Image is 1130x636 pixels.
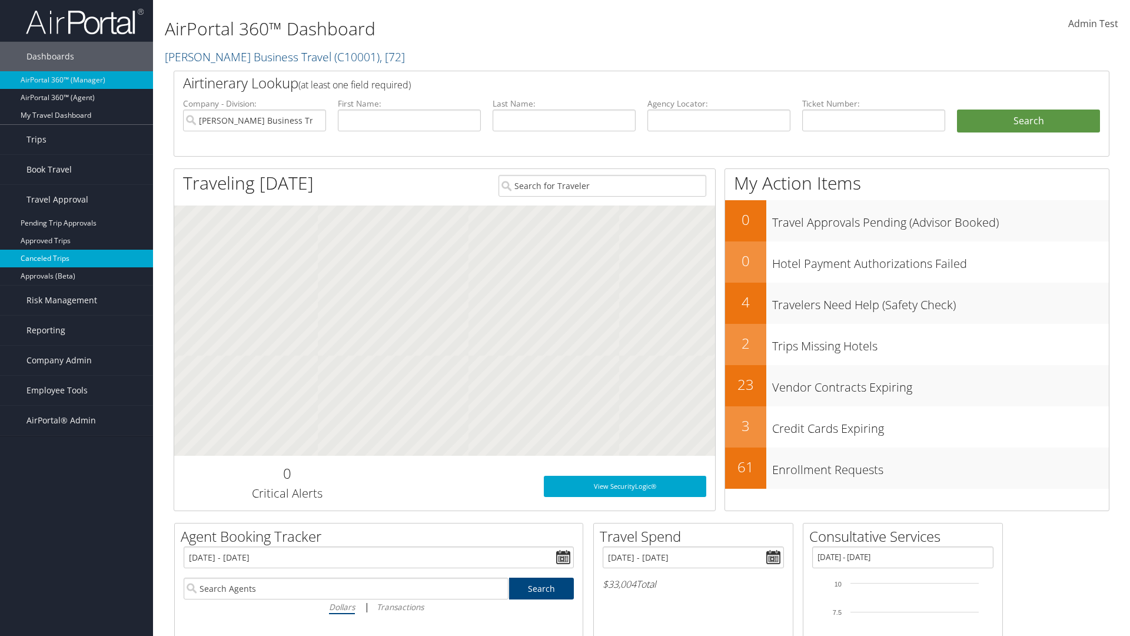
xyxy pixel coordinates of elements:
h6: Total [603,578,784,591]
h3: Trips Missing Hotels [772,332,1109,355]
span: Book Travel [26,155,72,184]
h3: Travel Approvals Pending (Advisor Booked) [772,208,1109,231]
label: Company - Division: [183,98,326,110]
h3: Credit Cards Expiring [772,415,1109,437]
h2: 0 [725,251,766,271]
div: | [184,599,574,614]
label: First Name: [338,98,481,110]
tspan: 10 [835,581,842,588]
a: 0Travel Approvals Pending (Advisor Booked) [725,200,1109,241]
i: Transactions [377,601,424,612]
h2: 61 [725,457,766,477]
span: (at least one field required) [298,78,411,91]
label: Agency Locator: [647,98,790,110]
a: 4Travelers Need Help (Safety Check) [725,283,1109,324]
h1: My Action Items [725,171,1109,196]
h2: 3 [725,416,766,436]
span: Risk Management [26,286,97,315]
a: Admin Test [1068,6,1118,42]
h3: Critical Alerts [183,485,391,502]
span: $33,004 [603,578,636,591]
h2: Travel Spend [600,526,793,546]
h2: 0 [725,210,766,230]
h3: Enrollment Requests [772,456,1109,478]
a: 2Trips Missing Hotels [725,324,1109,365]
h3: Vendor Contracts Expiring [772,373,1109,396]
tspan: 7.5 [833,609,842,616]
h2: 2 [725,333,766,353]
a: View SecurityLogic® [544,476,706,497]
span: Admin Test [1068,17,1118,30]
span: Trips [26,125,46,154]
img: airportal-logo.png [26,8,144,35]
span: Employee Tools [26,376,88,405]
a: [PERSON_NAME] Business Travel [165,49,405,65]
a: 3Credit Cards Expiring [725,406,1109,448]
span: AirPortal® Admin [26,406,96,435]
label: Ticket Number: [802,98,945,110]
h2: 0 [183,463,391,483]
h2: Consultative Services [809,526,1002,546]
h1: Traveling [DATE] [183,171,314,196]
h2: Agent Booking Tracker [181,526,583,546]
span: , [ 72 ] [380,49,405,65]
span: Reporting [26,316,65,345]
h2: Airtinerary Lookup [183,73,1022,93]
h1: AirPortal 360™ Dashboard [165,16,800,41]
button: Search [957,110,1100,133]
a: Search [509,578,574,599]
a: 0Hotel Payment Authorizations Failed [725,241,1109,283]
h2: 4 [725,292,766,312]
span: ( C10001 ) [334,49,380,65]
a: 61Enrollment Requests [725,448,1109,489]
h2: 23 [725,375,766,395]
input: Search for Traveler [498,175,706,197]
label: Last Name: [493,98,636,110]
span: Company Admin [26,346,92,375]
input: Search Agents [184,578,508,599]
span: Dashboards [26,42,74,71]
i: Dollars [329,601,355,612]
span: Travel Approval [26,185,88,214]
h3: Hotel Payment Authorizations Failed [772,250,1109,272]
h3: Travelers Need Help (Safety Check) [772,291,1109,313]
a: 23Vendor Contracts Expiring [725,365,1109,406]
